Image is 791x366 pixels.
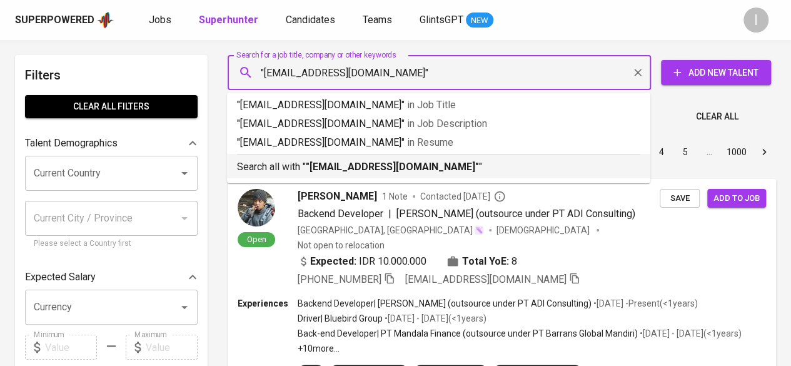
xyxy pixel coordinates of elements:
[660,189,700,208] button: Save
[407,118,487,130] span: in Job Description
[286,14,335,26] span: Candidates
[97,11,114,29] img: app logo
[199,14,258,26] b: Superhunter
[691,105,743,128] button: Clear All
[420,14,463,26] span: GlintsGPT
[35,99,188,114] span: Clear All filters
[149,14,171,26] span: Jobs
[176,298,193,316] button: Open
[298,254,426,269] div: IDR 10.000.000
[306,161,479,173] b: "[EMAIL_ADDRESS][DOMAIN_NAME]"
[696,109,738,125] span: Clear All
[25,65,198,85] h6: Filters
[713,191,760,206] span: Add to job
[238,297,298,310] p: Experiences
[629,64,647,81] button: Clear
[743,8,768,33] div: I
[149,13,174,28] a: Jobs
[298,224,484,236] div: [GEOGRAPHIC_DATA], [GEOGRAPHIC_DATA]
[25,270,96,285] p: Expected Salary
[675,142,695,162] button: Go to page 5
[199,13,261,28] a: Superhunter
[298,189,377,204] span: [PERSON_NAME]
[511,254,517,269] span: 8
[34,238,189,250] p: Please select a Country first
[146,335,198,360] input: Value
[176,165,193,182] button: Open
[242,234,271,245] span: Open
[723,142,750,162] button: Go to page 1000
[405,273,567,285] span: [EMAIL_ADDRESS][DOMAIN_NAME]
[363,13,395,28] a: Teams
[25,95,198,118] button: Clear All filters
[238,189,275,226] img: 6c94052bd09810a41fb5660b9d6b21ce.jpg
[420,190,506,203] span: Contacted [DATE]
[407,99,456,111] span: in Job Title
[388,206,391,221] span: |
[496,224,592,236] span: [DEMOGRAPHIC_DATA]
[396,208,635,220] span: [PERSON_NAME] (outsource under PT ADI Consulting)
[407,136,453,148] span: in Resume
[25,265,198,290] div: Expected Salary
[298,312,383,325] p: Driver | Bluebird Group
[707,189,766,208] button: Add to job
[462,254,509,269] b: Total YoE:
[638,327,742,340] p: • [DATE] - [DATE] ( <1 years )
[45,335,97,360] input: Value
[237,160,640,175] p: Search all with " "
[25,136,118,151] p: Talent Demographics
[466,14,493,27] span: NEW
[754,142,774,162] button: Go to next page
[363,14,392,26] span: Teams
[661,60,771,85] button: Add New Talent
[298,273,381,285] span: [PHONE_NUMBER]
[25,131,198,156] div: Talent Demographics
[555,142,776,162] nav: pagination navigation
[15,11,114,29] a: Superpoweredapp logo
[298,239,385,252] p: Not open to relocation
[298,297,592,310] p: Backend Developer | [PERSON_NAME] (outsource under PT ADI Consulting)
[666,191,693,206] span: Save
[383,312,486,325] p: • [DATE] - [DATE] ( <1 years )
[420,13,493,28] a: GlintsGPT NEW
[699,146,719,158] div: …
[652,142,672,162] button: Go to page 4
[15,13,94,28] div: Superpowered
[592,297,698,310] p: • [DATE] - Present ( <1 years )
[286,13,338,28] a: Candidates
[237,116,640,131] p: "[EMAIL_ADDRESS][DOMAIN_NAME]"
[493,190,506,203] svg: By Batam recruiter
[310,254,356,269] b: Expected:
[298,342,742,355] p: +10 more ...
[474,225,484,235] img: magic_wand.svg
[382,190,408,203] span: 1 Note
[237,135,640,150] p: "[EMAIL_ADDRESS][DOMAIN_NAME]"
[671,65,761,81] span: Add New Talent
[298,327,638,340] p: Back-end Developer | PT Mandala Finance (outsource under PT Barrans Global Mandiri)
[298,208,383,220] span: Backend Developer
[237,98,640,113] p: "[EMAIL_ADDRESS][DOMAIN_NAME]"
